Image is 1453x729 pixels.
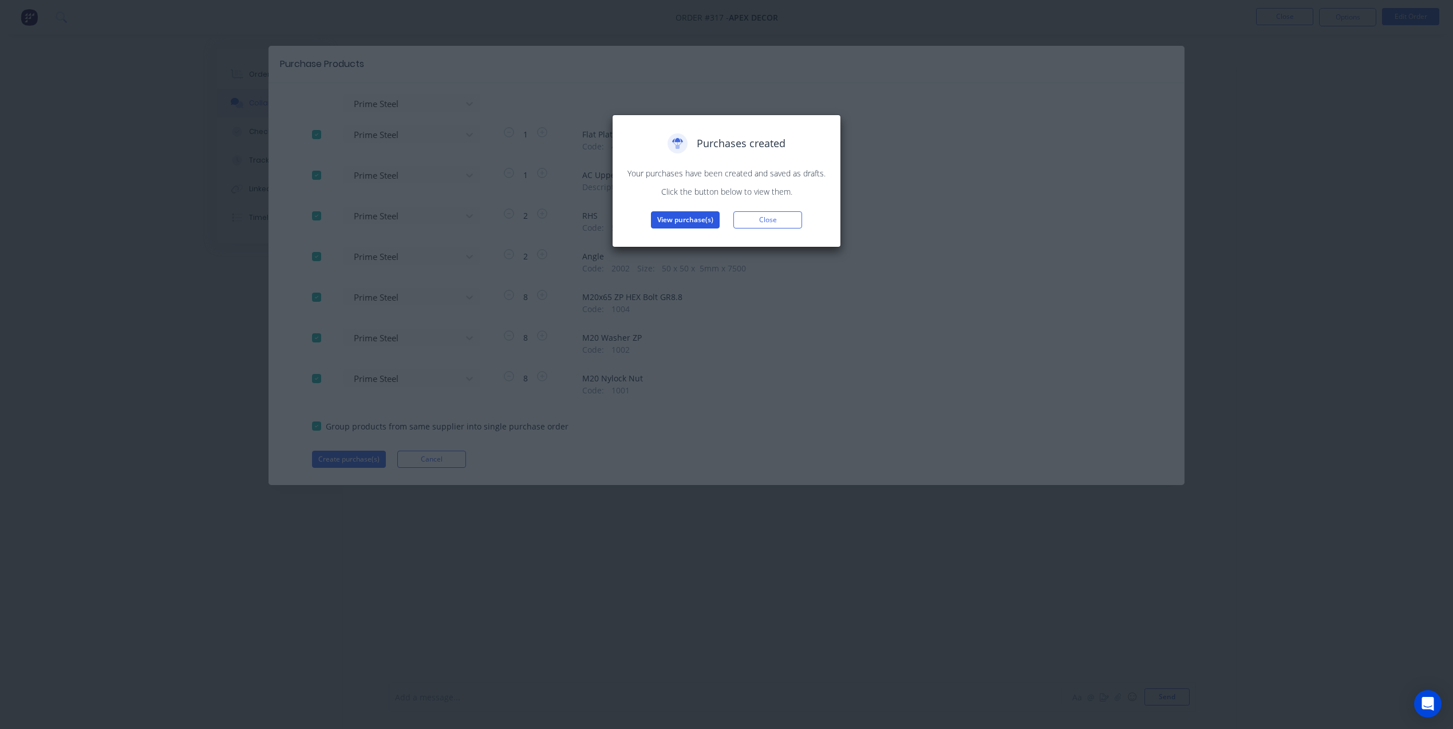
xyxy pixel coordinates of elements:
div: Open Intercom Messenger [1414,690,1442,718]
button: Close [733,211,802,228]
p: Click the button below to view them. [624,186,829,198]
p: Your purchases have been created and saved as drafts. [624,167,829,179]
span: Purchases created [697,136,785,151]
button: View purchase(s) [651,211,720,228]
